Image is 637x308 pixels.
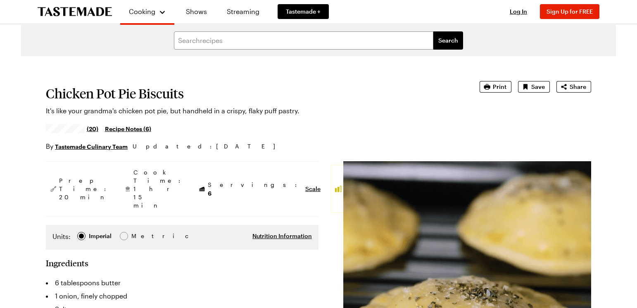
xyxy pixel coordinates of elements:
button: Nutrition Information [252,232,312,240]
span: Search [438,36,458,45]
button: Scale [305,185,321,193]
button: Print [480,81,511,93]
span: Imperial [89,232,112,241]
span: (20) [87,124,98,133]
span: Share [570,83,586,91]
span: Print [493,83,506,91]
span: Log In [510,8,527,15]
button: filters [433,31,463,50]
a: Tastemade + [278,4,329,19]
a: Recipe Notes (6) [105,124,151,133]
div: Imperial Metric [52,232,149,243]
button: Share [556,81,591,93]
label: Units: [52,232,71,241]
li: 1 onion, finely chopped [46,289,318,303]
h2: Ingredients [46,258,88,268]
h1: Chicken Pot Pie Biscuits [46,86,456,101]
span: Tastemade + [286,7,321,16]
button: Cooking [128,3,166,20]
span: Servings: [208,181,301,198]
p: It's like your grandma's chicken pot pie, but handheld in a crispy, flaky puff pastry. [46,106,456,116]
li: 6 tablespoons butter [46,276,318,289]
span: Updated : [DATE] [133,142,283,151]
span: Save [531,83,545,91]
span: Cook Time: 1 hr 15 min [133,168,185,210]
span: Sign Up for FREE [547,8,593,15]
button: Sign Up for FREE [540,4,599,19]
button: Log In [502,7,535,16]
span: Metric [131,232,150,241]
div: Imperial [89,232,112,241]
a: 4.65/5 stars from 20 reviews [46,125,98,132]
span: Prep Time: 20 min [59,177,110,201]
p: By [46,141,128,151]
button: Save recipe [518,81,550,93]
span: Cooking [129,7,155,15]
span: 6 [208,189,212,197]
a: To Tastemade Home Page [38,7,112,17]
a: Tastemade Culinary Team [55,142,128,151]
